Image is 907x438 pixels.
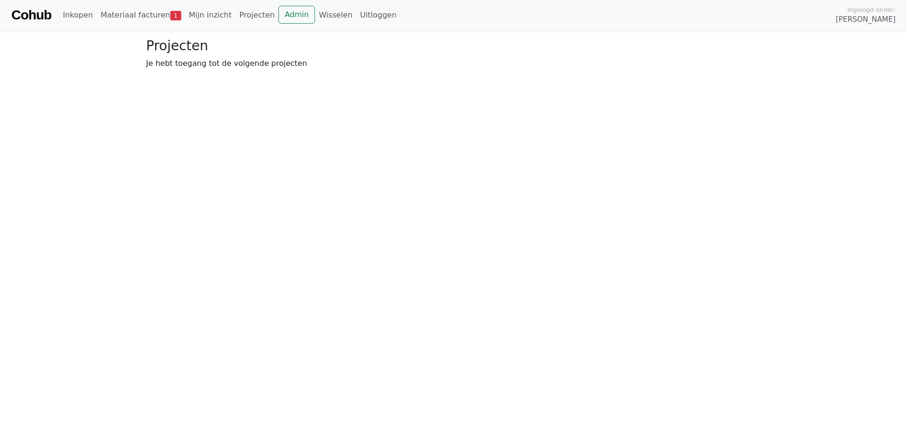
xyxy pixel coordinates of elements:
a: Wisselen [315,6,356,25]
a: Admin [278,6,315,24]
a: Materiaal facturen1 [97,6,185,25]
a: Mijn inzicht [185,6,236,25]
span: [PERSON_NAME] [836,14,896,25]
h3: Projecten [146,38,761,54]
a: Projecten [235,6,278,25]
a: Inkopen [59,6,96,25]
a: Uitloggen [356,6,400,25]
a: Cohub [11,4,51,27]
p: Je hebt toegang tot de volgende projecten [146,58,761,69]
span: 1 [170,11,181,20]
span: Ingelogd onder: [847,5,896,14]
